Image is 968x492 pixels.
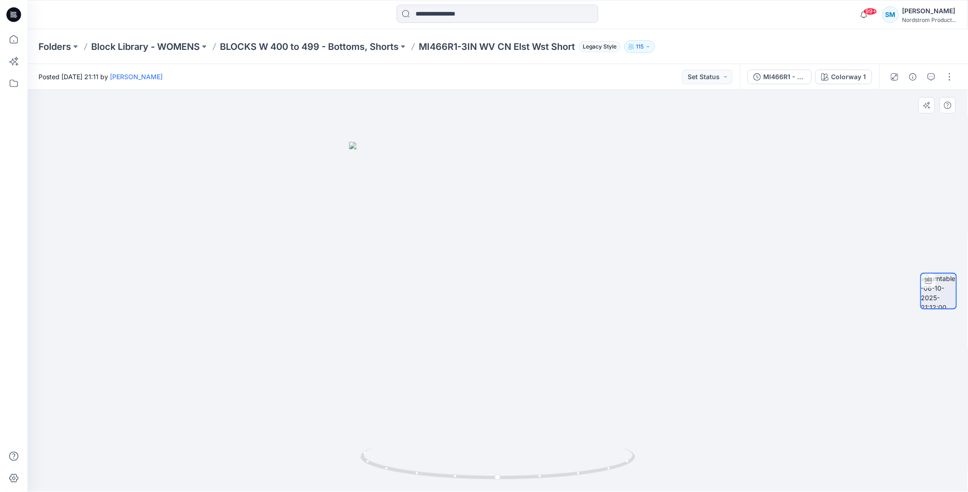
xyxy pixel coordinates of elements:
div: SM [882,6,899,23]
span: Legacy Style [579,41,621,52]
p: MI466R1-3IN WV CN Elst Wst Short [419,40,575,53]
img: turntable-06-10-2025-21:12:00 [921,274,956,308]
div: MI466R1 - 3in [764,72,806,82]
a: [PERSON_NAME] [110,73,163,81]
button: Legacy Style [575,40,621,53]
div: [PERSON_NAME] [902,5,957,16]
button: 115 [624,40,655,53]
a: Folders [38,40,71,53]
div: Nordstrom Product... [902,16,957,23]
a: BLOCKS W 400 to 499 - Bottoms, Shorts [220,40,399,53]
span: 99+ [864,8,877,15]
div: Colorway 1 [831,72,866,82]
button: Colorway 1 [815,70,872,84]
a: Block Library - WOMENS [91,40,200,53]
span: Posted [DATE] 21:11 by [38,72,163,81]
p: 115 [636,42,644,52]
button: Details [906,70,920,84]
button: MI466R1 - 3in [748,70,812,84]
